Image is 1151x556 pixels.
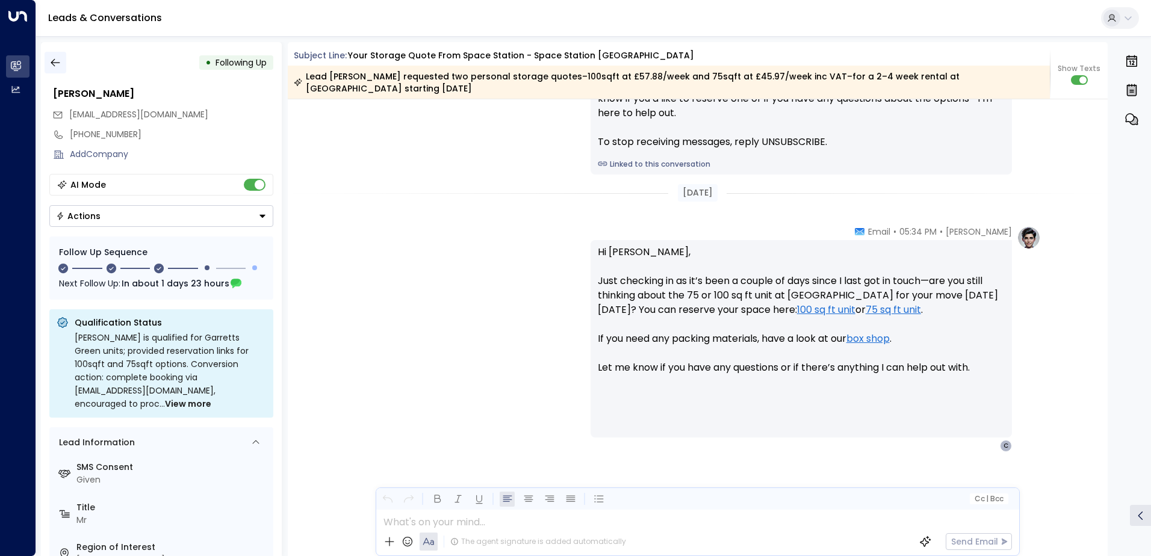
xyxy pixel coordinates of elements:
[56,211,101,221] div: Actions
[48,11,162,25] a: Leads & Conversations
[380,492,395,507] button: Undo
[49,205,273,227] button: Actions
[70,128,273,141] div: [PHONE_NUMBER]
[76,501,268,514] label: Title
[76,461,268,474] label: SMS Consent
[598,245,1005,389] p: Hi [PERSON_NAME], Just checking in as it’s been a couple of days since I last got in touch—are yo...
[946,226,1012,238] span: [PERSON_NAME]
[986,495,988,503] span: |
[70,179,106,191] div: AI Mode
[76,474,268,486] div: Given
[76,514,268,527] div: Mr
[205,52,211,73] div: •
[70,148,273,161] div: AddCompany
[69,108,208,120] span: [EMAIL_ADDRESS][DOMAIN_NAME]
[122,277,229,290] span: In about 1 days 23 hours
[216,57,267,69] span: Following Up
[76,541,268,554] label: Region of Interest
[893,226,896,238] span: •
[59,246,264,259] div: Follow Up Sequence
[53,87,273,101] div: [PERSON_NAME]
[846,332,890,346] a: box shop
[55,436,135,449] div: Lead Information
[401,492,416,507] button: Redo
[974,495,1003,503] span: Cc Bcc
[59,277,264,290] div: Next Follow Up:
[598,63,1005,149] div: Hi [PERSON_NAME], just checking in from [GEOGRAPHIC_DATA]. Are you still thinking about the 75 or...
[294,49,347,61] span: Subject Line:
[969,493,1008,505] button: Cc|Bcc
[1017,226,1041,250] img: profile-logo.png
[348,49,694,62] div: Your storage quote from Space Station - Space Station [GEOGRAPHIC_DATA]
[797,303,855,317] a: 100 sq ft unit
[598,159,1005,170] a: Linked to this conversation
[940,226,943,238] span: •
[49,205,273,227] div: Button group with a nested menu
[69,108,208,121] span: colsonandy@hotmail.com
[294,70,1043,94] div: Lead [PERSON_NAME] requested two personal storage quotes–100sqft at £57.88/week and 75sqft at £45...
[1058,63,1100,74] span: Show Texts
[678,184,718,202] div: [DATE]
[866,303,921,317] a: 75 sq ft unit
[75,331,266,410] div: [PERSON_NAME] is qualified for Garretts Green units; provided reservation links for 100sqft and 7...
[165,397,211,410] span: View more
[899,226,937,238] span: 05:34 PM
[75,317,266,329] p: Qualification Status
[868,226,890,238] span: Email
[1000,440,1012,452] div: C
[450,536,626,547] div: The agent signature is added automatically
